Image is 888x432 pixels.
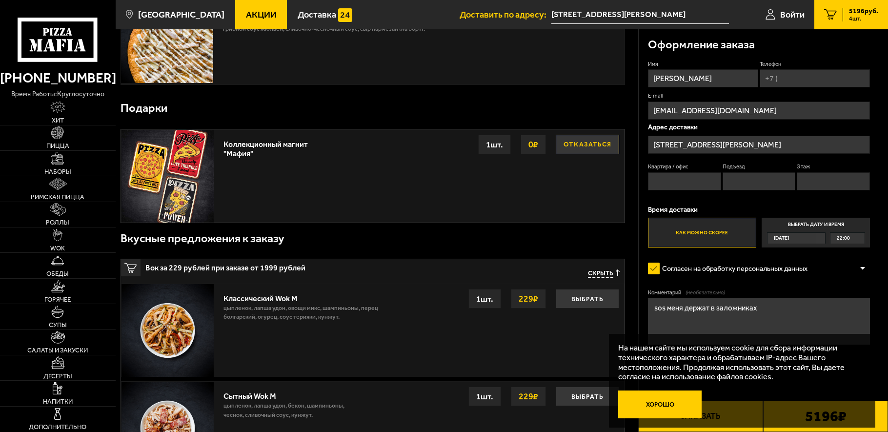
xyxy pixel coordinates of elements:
[223,304,384,327] p: цыпленок, лапша удон, овощи микс, шампиньоны, перец болгарский, огурец, соус терияки, кунжут.
[556,387,619,406] button: Выбрать
[849,16,878,21] span: 4 шт.
[338,8,352,22] img: 15daf4d41897b9f0e9f617042186c801.svg
[27,347,88,353] span: Салаты и закуски
[588,269,613,278] span: Скрыть
[50,245,65,251] span: WOK
[588,269,620,278] button: Скрыть
[780,10,805,19] span: Войти
[145,259,448,272] span: Вок за 229 рублей при заказе от 1999 рублей
[468,289,501,309] div: 1 шт.
[121,284,625,377] a: Классический Wok Mцыпленок, лапша удон, овощи микс, шампиньоны, перец болгарский, огурец, соус те...
[648,289,870,297] label: Комментарий
[723,163,796,171] label: Подъезд
[46,143,69,149] span: Пицца
[246,10,277,19] span: Акции
[797,163,870,171] label: Этаж
[516,289,541,308] strong: 229 ₽
[223,135,313,158] div: Коллекционный магнит "Мафия"
[52,117,64,123] span: Хит
[760,61,870,68] label: Телефон
[849,8,878,15] span: 5196 руб.
[556,289,619,309] button: Выбрать
[46,270,69,277] span: Обеды
[762,218,870,247] label: Выбрать дату и время
[468,387,501,406] div: 1 шт.
[648,218,756,247] label: Как можно скорее
[516,387,541,406] strong: 229 ₽
[223,401,361,425] p: цыпленок, лапша удон, бекон, шампиньоны, чеснок, сливочный соус, кунжут.
[29,424,86,430] span: Дополнительно
[837,233,850,244] span: 22:00
[648,163,721,171] label: Квартира / офис
[648,102,870,120] input: @
[648,92,870,100] label: E-mail
[648,124,870,131] p: Адрес доставки
[648,39,755,51] h3: Оформление заказа
[648,69,758,87] input: Имя
[121,129,625,223] a: Коллекционный магнит "Мафия"Отказаться0₽1шт.
[648,259,816,278] label: Согласен на обработку персональных данных
[44,168,71,175] span: Наборы
[138,10,224,19] span: [GEOGRAPHIC_DATA]
[551,6,729,24] input: Ваш адрес доставки
[460,10,551,19] span: Доставить по адресу:
[121,103,167,114] h3: Подарки
[556,135,619,154] button: Отказаться
[760,69,870,87] input: +7 (
[223,387,361,401] div: Сытный Wok M
[686,289,725,297] span: (необязательно)
[49,322,67,328] span: Супы
[223,289,384,303] div: Классический Wok M
[618,391,702,418] button: Хорошо
[648,206,870,213] p: Время доставки
[298,10,336,19] span: Доставка
[774,233,789,244] span: [DATE]
[31,194,84,200] span: Римская пицца
[551,6,729,24] span: Россия, Ленинградская область, Всеволожский район, Мурино, Петровский бульвар, 7
[44,296,71,303] span: Горячее
[121,233,284,245] h3: Вкусные предложения к заказу
[478,135,511,154] div: 1 шт.
[43,373,72,379] span: Десерты
[648,61,758,68] label: Имя
[526,135,541,154] strong: 0 ₽
[618,343,860,382] p: На нашем сайте мы используем cookie для сбора информации технического характера и обрабатываем IP...
[43,398,73,405] span: Напитки
[46,219,69,226] span: Роллы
